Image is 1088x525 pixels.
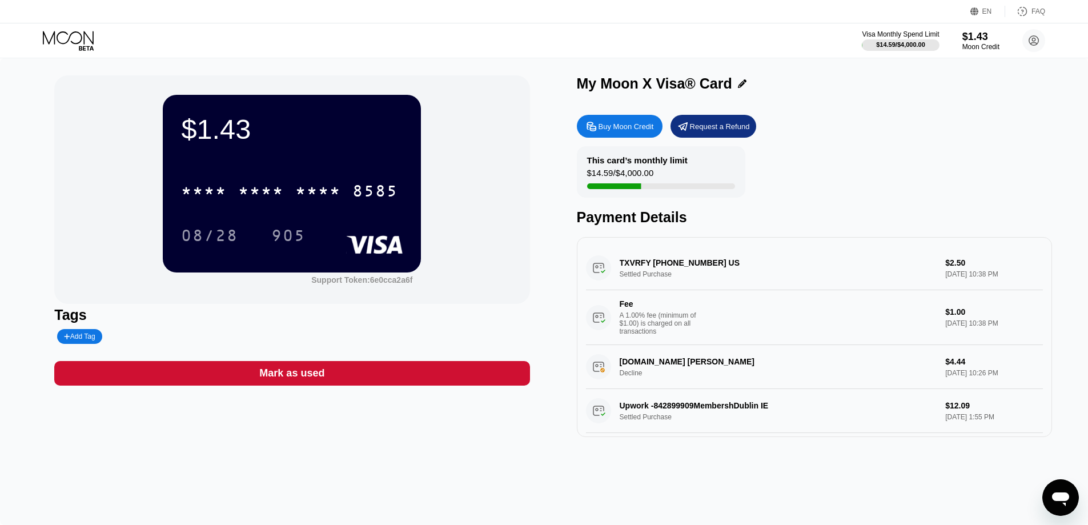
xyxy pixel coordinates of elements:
[962,31,999,43] div: $1.43
[259,367,324,380] div: Mark as used
[945,307,1042,316] div: $1.00
[862,30,939,51] div: Visa Monthly Spend Limit$14.59/$4,000.00
[862,30,939,38] div: Visa Monthly Spend Limit
[181,228,238,246] div: 08/28
[962,43,999,51] div: Moon Credit
[577,209,1052,226] div: Payment Details
[587,155,688,165] div: This card’s monthly limit
[876,41,925,48] div: $14.59 / $4,000.00
[64,332,95,340] div: Add Tag
[982,7,992,15] div: EN
[945,319,1042,327] div: [DATE] 10:38 PM
[57,329,102,344] div: Add Tag
[271,228,306,246] div: 905
[671,115,756,138] div: Request a Refund
[54,361,529,386] div: Mark as used
[311,275,412,284] div: Support Token: 6e0cca2a6f
[586,433,1043,488] div: FeeA 1.00% fee (minimum of $1.00) is charged on all transactions$1.00[DATE] 1:55 PM
[263,221,314,250] div: 905
[577,75,732,92] div: My Moon X Visa® Card
[352,183,398,202] div: 8585
[599,122,654,131] div: Buy Moon Credit
[311,275,412,284] div: Support Token:6e0cca2a6f
[1031,7,1045,15] div: FAQ
[690,122,750,131] div: Request a Refund
[577,115,663,138] div: Buy Moon Credit
[586,290,1043,345] div: FeeA 1.00% fee (minimum of $1.00) is charged on all transactions$1.00[DATE] 10:38 PM
[1042,479,1079,516] iframe: Button to launch messaging window
[620,299,700,308] div: Fee
[587,168,654,183] div: $14.59 / $4,000.00
[970,6,1005,17] div: EN
[181,113,403,145] div: $1.43
[620,311,705,335] div: A 1.00% fee (minimum of $1.00) is charged on all transactions
[1005,6,1045,17] div: FAQ
[962,31,999,51] div: $1.43Moon Credit
[172,221,247,250] div: 08/28
[54,307,529,323] div: Tags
